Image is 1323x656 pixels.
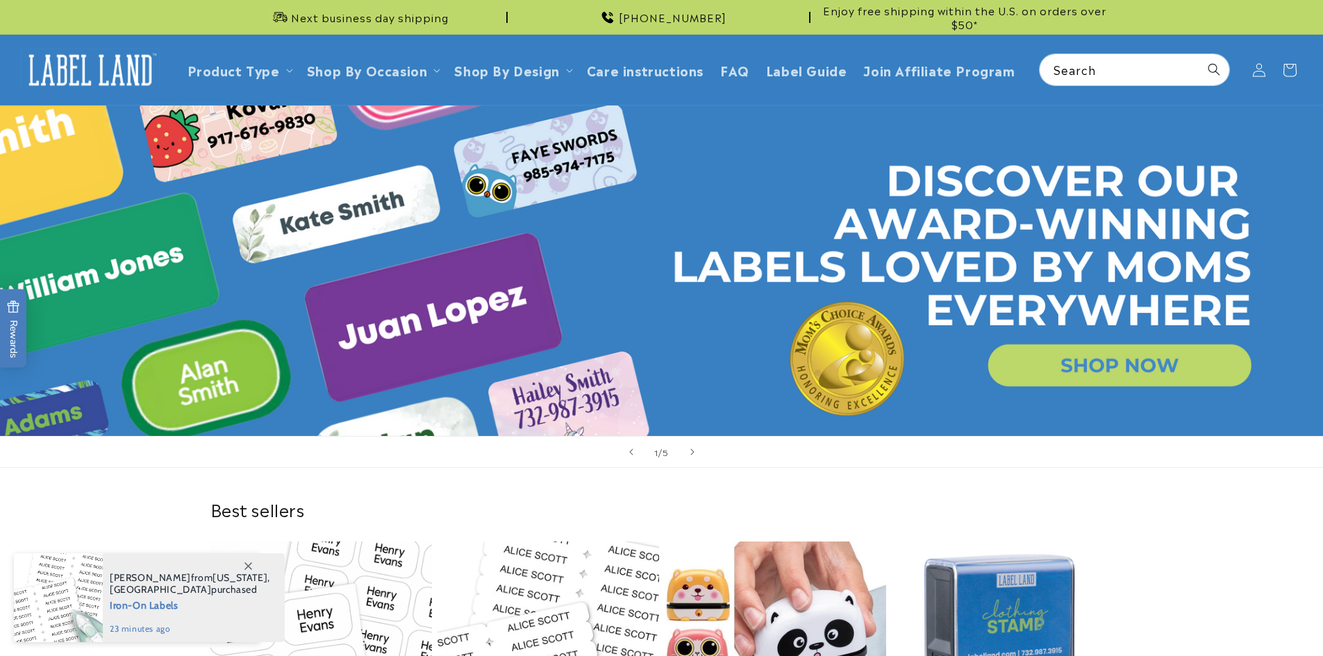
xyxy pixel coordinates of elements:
[758,53,856,86] a: Label Guide
[712,53,758,86] a: FAQ
[677,437,708,467] button: Next slide
[7,300,20,358] span: Rewards
[579,53,712,86] a: Care instructions
[454,60,559,79] a: Shop By Design
[720,62,749,78] span: FAQ
[21,49,160,92] img: Label Land
[299,53,447,86] summary: Shop By Occasion
[855,53,1023,86] a: Join Affiliate Program
[1199,54,1229,85] button: Search
[110,571,191,584] span: [PERSON_NAME]
[1184,596,1309,642] iframe: Gorgias live chat messenger
[766,62,847,78] span: Label Guide
[110,583,211,596] span: [GEOGRAPHIC_DATA]
[210,498,1113,520] h2: Best sellers
[619,10,726,24] span: [PHONE_NUMBER]
[587,62,704,78] span: Care instructions
[616,437,647,467] button: Previous slide
[110,572,270,596] span: from , purchased
[863,62,1015,78] span: Join Affiliate Program
[307,62,428,78] span: Shop By Occasion
[213,571,267,584] span: [US_STATE]
[446,53,578,86] summary: Shop By Design
[663,445,669,459] span: 5
[179,53,299,86] summary: Product Type
[816,3,1113,31] span: Enjoy free shipping within the U.S. on orders over $50*
[16,43,165,96] a: Label Land
[654,445,658,459] span: 1
[188,60,280,79] a: Product Type
[658,445,663,459] span: /
[291,10,449,24] span: Next business day shipping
